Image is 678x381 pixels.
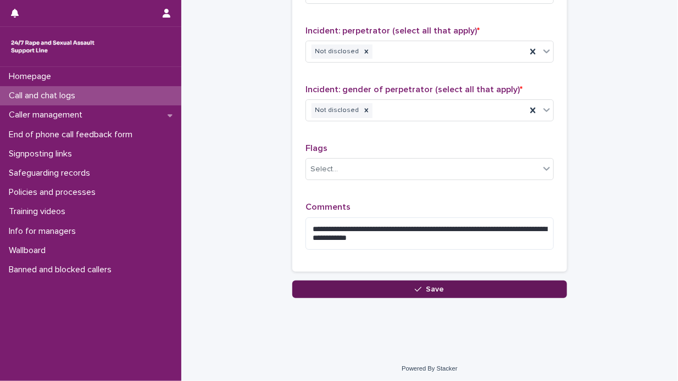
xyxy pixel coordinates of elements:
[305,85,523,94] span: Incident: gender of perpetrator (select all that apply)
[310,164,338,175] div: Select...
[312,103,360,118] div: Not disclosed
[4,226,85,237] p: Info for managers
[4,149,81,159] p: Signposting links
[312,44,360,59] div: Not disclosed
[4,71,60,82] p: Homepage
[305,26,480,35] span: Incident: perpetrator (select all that apply)
[305,144,327,153] span: Flags
[402,365,457,372] a: Powered By Stacker
[4,206,74,217] p: Training videos
[4,168,99,178] p: Safeguarding records
[426,285,444,293] span: Save
[4,130,141,140] p: End of phone call feedback form
[305,203,351,211] span: Comments
[4,110,91,120] p: Caller management
[4,187,104,198] p: Policies and processes
[4,91,84,101] p: Call and chat logs
[9,36,97,58] img: rhQMoQhaT3yELyF149Cw
[4,265,120,275] p: Banned and blocked callers
[4,245,54,256] p: Wallboard
[292,281,567,298] button: Save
